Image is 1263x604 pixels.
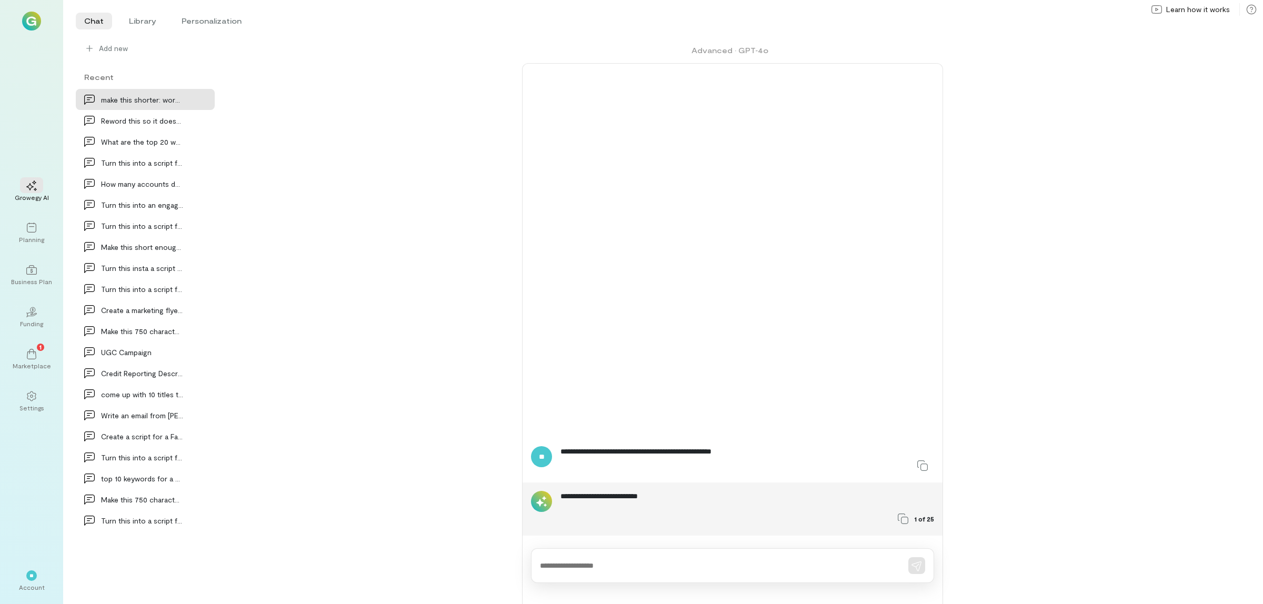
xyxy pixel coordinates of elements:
div: Create a script for a Facebook Reel. Make the sc… [101,431,183,442]
div: Growegy AI [15,193,49,202]
div: come up with 10 titles that say: Journey Towards… [101,389,183,400]
div: Account [19,583,45,591]
div: Create a marketing flyer for the company Re-Leash… [101,305,183,316]
li: Personalization [173,13,250,29]
div: Credit Reporting Descrepancies [101,368,183,379]
div: Turn this into a script for a compelling and educ… [101,515,183,526]
div: Turn this into a script for a facebook reel. Mak… [101,452,183,463]
div: make this shorter: work smarter & stay organized… [101,94,183,105]
a: Marketplace [13,340,51,378]
span: 1 [39,342,42,351]
div: top 10 keywords for a mobile notary service [101,473,183,484]
div: Recent [76,72,215,83]
a: Business Plan [13,256,51,294]
div: Reword this so it doesn't get flagged by google:… [101,115,183,126]
li: Library [121,13,165,29]
div: What are the top 20 ways small business owners ca… [101,136,183,147]
li: Chat [76,13,112,29]
div: Marketplace [13,361,51,370]
div: Turn this into a script for a facebook reel: Wha… [101,284,183,295]
a: Planning [13,214,51,252]
div: Planning [19,235,44,244]
a: Growegy AI [13,172,51,210]
div: Turn this into an engaging script for a social me… [101,199,183,210]
span: 1 of 25 [915,515,934,523]
div: Make this 750 characters or less: Paying Before… [101,326,183,337]
div: Funding [20,319,43,328]
div: UGC Campaign [101,347,183,358]
a: Settings [13,382,51,420]
div: Make this short enough for a quarter page flyer:… [101,241,183,253]
div: Write an email from [PERSON_NAME] Twist, Customer Success… [101,410,183,421]
div: Turn this into a script for an Instagram Reel: W… [101,220,183,231]
div: Turn this into a script for a facebook reel: Cur… [101,157,183,168]
a: Funding [13,298,51,336]
span: Add new [99,43,128,54]
div: Turn this insta a script for an instagram reel:… [101,263,183,274]
div: How many accounts do I need to build a business c… [101,178,183,189]
span: Learn how it works [1166,4,1230,15]
div: Settings [19,404,44,412]
div: Business Plan [11,277,52,286]
div: Make this 750 characters or LESS: Big Shout-out… [101,494,183,505]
